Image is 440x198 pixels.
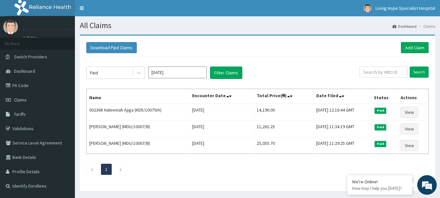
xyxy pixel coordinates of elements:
a: Dashboard [392,23,417,29]
input: Select Month and Year [148,67,207,78]
button: Download Paid Claims [86,42,137,53]
span: Paid [375,108,386,114]
td: [DATE] 11:29:25 GMT [314,137,371,154]
td: 25,055.70 [254,137,314,154]
td: [PERSON_NAME] (MDU/10007/B) [87,137,190,154]
td: 11,261.25 [254,121,314,137]
div: Minimize live chat window [107,3,122,19]
td: [DATE] [189,137,254,154]
span: Tariffs [14,111,26,117]
td: [DATE] [189,121,254,137]
a: Previous page [91,166,93,172]
td: 14,190.00 [254,104,314,121]
div: Chat with us now [34,37,109,45]
td: 002368 Haleemah Ajiga (KER/10079/A) [87,104,190,121]
th: Date Filed [314,89,371,104]
td: [DATE] 12:16:44 GMT [314,104,371,121]
input: Search [410,67,429,78]
div: We're Online! [352,179,407,185]
p: How may I help you today? [352,186,407,191]
img: User Image [363,4,372,12]
p: Living Hope Specialist Hospital [23,26,102,32]
a: View [401,140,418,151]
td: [DATE] 11:34:19 GMT [314,121,371,137]
td: [PERSON_NAME] (MDU/10007/B) [87,121,190,137]
h1: All Claims [80,21,435,30]
div: Paid [90,69,98,76]
li: Claims [417,23,435,29]
input: Search by HMO ID [359,67,407,78]
a: Page 1 is your current page [105,166,107,172]
button: Filter Claims [210,67,242,79]
span: We're online! [38,58,90,124]
span: Paid [375,141,386,147]
td: [DATE] [189,104,254,121]
img: User Image [3,20,18,34]
a: Next page [119,166,122,172]
span: Living Hope Specialist Hospital [376,5,435,11]
span: Dashboard [14,68,35,74]
th: Status [371,89,398,104]
th: Total Price(₦) [254,89,314,104]
span: Paid [375,124,386,130]
th: Name [87,89,190,104]
a: Online [23,36,38,40]
th: Actions [398,89,429,104]
a: View [401,107,418,118]
th: Encounter Date [189,89,254,104]
textarea: Type your message and hit 'Enter' [3,130,124,153]
a: Add Claim [401,42,429,53]
a: View [401,123,418,134]
span: Switch Providers [14,54,47,60]
span: Claims [14,97,27,103]
img: d_794563401_company_1708531726252_794563401 [12,33,26,49]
